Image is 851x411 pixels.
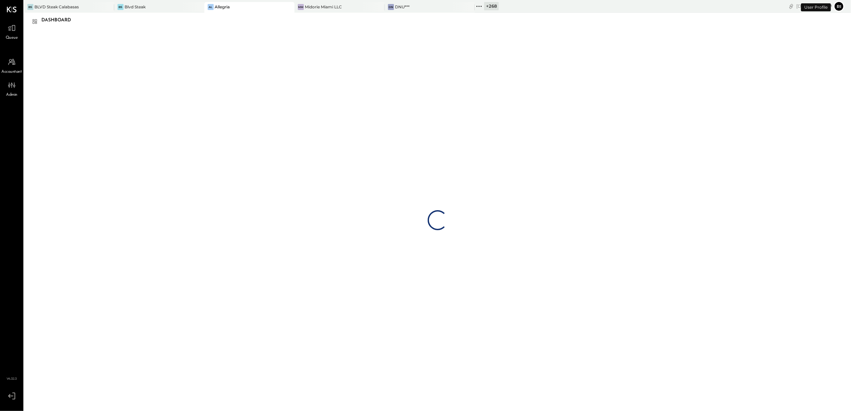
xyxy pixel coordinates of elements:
span: Admin [6,92,17,98]
div: Dashboard [41,15,78,26]
div: BS [27,4,33,10]
button: Ri [834,1,844,12]
div: Al [208,4,214,10]
div: BLVD Steak Calabasas [34,4,79,10]
span: Accountant [2,69,22,75]
div: + 268 [484,2,499,10]
div: MM [298,4,304,10]
a: Accountant [0,56,23,75]
div: DN [388,4,394,10]
div: BS [118,4,124,10]
a: Queue [0,22,23,41]
div: copy link [788,3,795,10]
a: Admin [0,79,23,98]
div: User Profile [801,3,831,11]
div: [DATE] [796,3,832,9]
div: Midorie Miami LLC [305,4,342,10]
span: Queue [6,35,18,41]
div: Blvd Steak [125,4,146,10]
div: Allegria [215,4,230,10]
